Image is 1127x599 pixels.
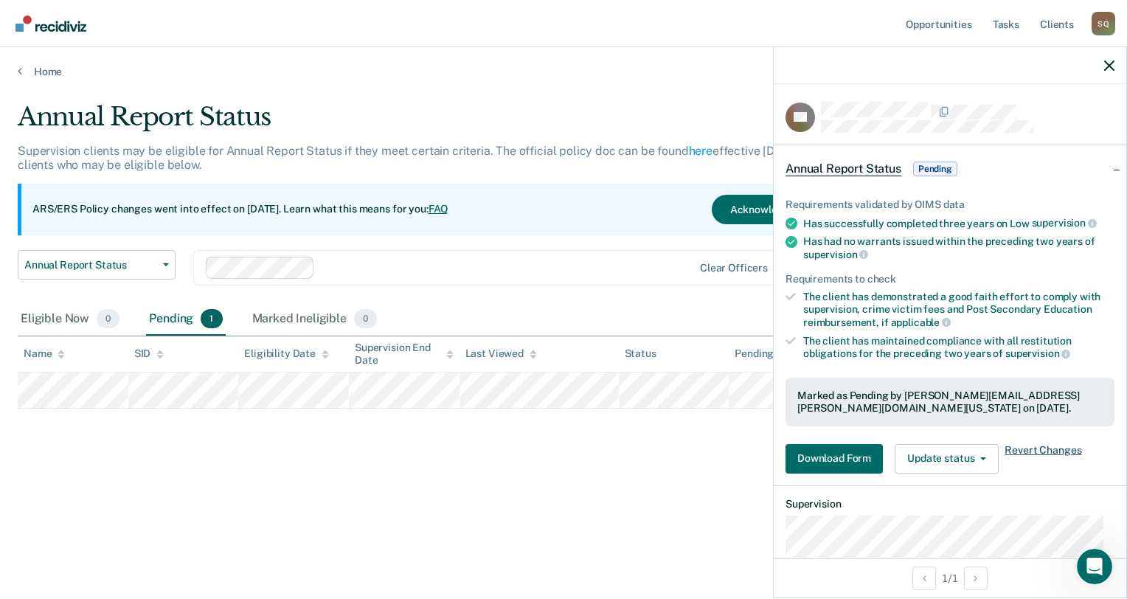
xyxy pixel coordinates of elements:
[803,235,1114,260] div: Has had no warrants issued within the preceding two years of
[891,316,951,328] span: applicable
[797,389,1103,415] div: Marked as Pending by [PERSON_NAME][EMAIL_ADDRESS][PERSON_NAME][DOMAIN_NAME][US_STATE] on [DATE].
[1005,347,1070,359] span: supervision
[429,203,449,215] a: FAQ
[201,309,222,328] span: 1
[912,567,936,590] button: Previous Opportunity
[700,262,768,274] div: Clear officers
[249,303,381,336] div: Marked Ineligible
[689,144,712,158] a: here
[18,65,1109,78] a: Home
[465,347,537,360] div: Last Viewed
[1092,12,1115,35] div: S Q
[354,309,377,328] span: 0
[97,309,119,328] span: 0
[32,202,448,217] p: ARS/ERS Policy changes went into effect on [DATE]. Learn what this means for you:
[786,498,1114,510] dt: Supervision
[18,102,863,144] div: Annual Report Status
[1032,217,1097,229] span: supervision
[913,162,957,176] span: Pending
[134,347,164,360] div: SID
[786,162,901,176] span: Annual Report Status
[18,144,844,172] p: Supervision clients may be eligible for Annual Report Status if they meet certain criteria. The o...
[625,347,656,360] div: Status
[774,558,1126,598] div: 1 / 1
[1077,549,1112,584] iframe: Intercom live chat
[15,15,86,32] img: Recidiviz
[355,342,454,367] div: Supervision End Date
[18,303,122,336] div: Eligible Now
[803,291,1114,328] div: The client has demonstrated a good faith effort to comply with supervision, crime victim fees and...
[712,195,852,224] button: Acknowledge & Close
[1092,12,1115,35] button: Profile dropdown button
[774,145,1126,193] div: Annual Report StatusPending
[803,217,1114,230] div: Has successfully completed three years on Low
[803,335,1114,360] div: The client has maintained compliance with all restitution obligations for the preceding two years of
[24,259,157,271] span: Annual Report Status
[735,347,803,360] div: Pending for
[786,198,1114,211] div: Requirements validated by OIMS data
[786,444,883,474] button: Download Form
[1005,444,1081,474] span: Revert Changes
[895,444,999,474] button: Update status
[24,347,65,360] div: Name
[786,444,889,474] a: Navigate to form link
[146,303,225,336] div: Pending
[244,347,329,360] div: Eligibility Date
[803,249,868,260] span: supervision
[786,273,1114,285] div: Requirements to check
[964,567,988,590] button: Next Opportunity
